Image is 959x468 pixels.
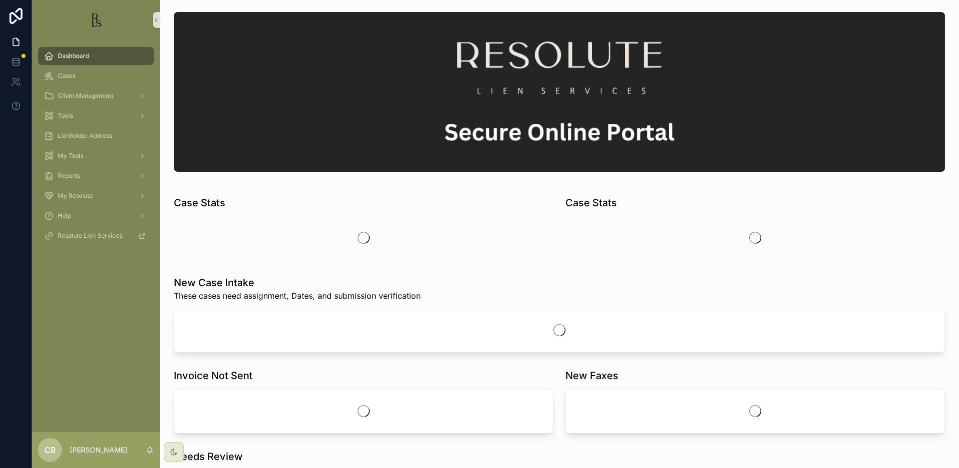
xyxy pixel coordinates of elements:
span: Reports [58,172,80,180]
h1: New Case Intake [174,276,421,290]
span: Client Management [58,92,113,100]
a: Cases [38,67,154,85]
a: Help [38,207,154,225]
span: Tools [58,112,73,120]
span: CB [44,444,56,456]
h1: New Faxes [565,369,618,383]
a: Resolute Lien Services [38,227,154,245]
span: These cases need assignment, Dates, and submission verification [174,290,421,302]
h1: Case Stats [565,196,617,210]
a: Client Management [38,87,154,105]
a: Dashboard [38,47,154,65]
a: Lienholder Address [38,127,154,145]
h1: Invoice Not Sent [174,369,253,383]
div: scrollable content [32,40,160,258]
a: Reports [38,167,154,185]
p: [PERSON_NAME] [70,445,127,455]
h1: Needs Review [174,450,243,464]
a: My Resolute [38,187,154,205]
span: My Resolute [58,192,93,200]
span: Help [58,212,71,220]
span: Resolute Lien Services [58,232,122,240]
span: Dashboard [58,52,89,60]
img: App logo [88,12,104,28]
span: My Tools [58,152,83,160]
a: Tools [38,107,154,125]
span: Cases [58,72,75,80]
span: Lienholder Address [58,132,112,140]
h1: Case Stats [174,196,225,210]
a: My Tools [38,147,154,165]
